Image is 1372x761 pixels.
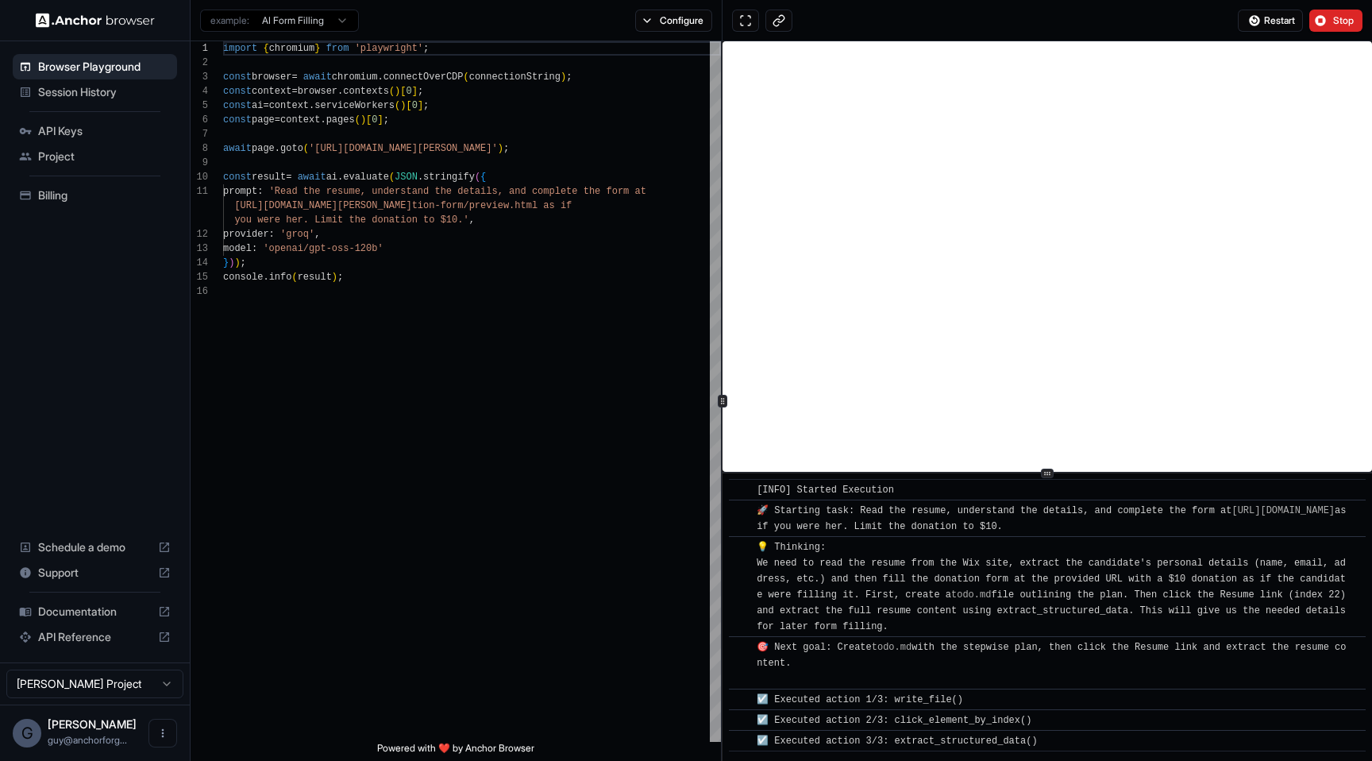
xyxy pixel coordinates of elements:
[210,14,249,27] span: example:
[223,100,252,111] span: const
[757,694,963,705] span: ☑️ Executed action 1/3: write_file()
[191,84,208,99] div: 4
[223,43,257,54] span: import
[191,227,208,241] div: 12
[757,642,1346,685] span: 🎯 Next goal: Create with the stepwise plan, then click the Resume link and extract the resume con...
[269,100,309,111] span: context
[263,243,383,254] span: 'openai/gpt-oss-120b'
[13,624,177,650] div: API Reference
[252,172,286,183] span: result
[737,482,745,498] span: ​
[406,100,411,111] span: [
[503,143,509,154] span: ;
[13,144,177,169] div: Project
[737,713,745,728] span: ​
[737,503,745,519] span: ​
[191,156,208,170] div: 9
[395,100,400,111] span: (
[400,100,406,111] span: )
[366,114,372,126] span: [
[263,100,268,111] span: =
[383,71,464,83] span: connectOverCDP
[303,143,309,154] span: (
[252,243,257,254] span: :
[389,172,395,183] span: (
[498,143,503,154] span: )
[423,100,429,111] span: ;
[355,43,423,54] span: 'playwright'
[223,143,252,154] span: await
[13,118,177,144] div: API Keys
[1333,14,1355,27] span: Stop
[223,272,263,283] span: console
[737,539,745,555] span: ​
[38,123,171,139] span: API Keys
[343,86,389,97] span: contexts
[332,272,337,283] span: )
[13,599,177,624] div: Documentation
[263,272,268,283] span: .
[320,114,326,126] span: .
[423,43,429,54] span: ;
[377,71,383,83] span: .
[275,114,280,126] span: =
[191,70,208,84] div: 3
[13,54,177,79] div: Browser Playground
[257,186,263,197] span: :
[223,71,252,83] span: const
[372,114,377,126] span: 0
[337,272,343,283] span: ;
[36,13,155,28] img: Anchor Logo
[555,186,646,197] span: lete the form at
[298,272,332,283] span: result
[223,229,269,240] span: provider
[480,172,486,183] span: {
[234,257,240,268] span: )
[951,589,991,601] a: todo.md
[191,284,208,299] div: 16
[737,733,745,749] span: ​
[291,86,297,97] span: =
[223,186,257,197] span: prompt
[38,187,171,203] span: Billing
[732,10,759,32] button: Open in full screen
[377,742,534,761] span: Powered with ❤️ by Anchor Browser
[223,257,229,268] span: }
[737,639,745,655] span: ​
[360,114,366,126] span: )
[1231,505,1335,516] a: [URL][DOMAIN_NAME]
[223,243,252,254] span: model
[191,184,208,199] div: 11
[13,79,177,105] div: Session History
[191,170,208,184] div: 10
[191,99,208,113] div: 5
[464,71,469,83] span: (
[469,71,561,83] span: connectionString
[291,272,297,283] span: (
[412,100,418,111] span: 0
[757,715,1031,726] span: ☑️ Executed action 2/3: click_element_by_index()
[475,172,480,183] span: (
[252,86,291,97] span: context
[412,200,572,211] span: tion-form/preview.html as if
[223,172,252,183] span: const
[566,71,572,83] span: ;
[38,565,152,581] span: Support
[1309,10,1362,32] button: Stop
[280,143,303,154] span: goto
[252,143,275,154] span: page
[223,86,252,97] span: const
[303,71,332,83] span: await
[1238,10,1303,32] button: Restart
[757,542,1351,632] span: 💡 Thinking: We need to read the resume from the Wix site, extract the candidate's personal detail...
[269,272,292,283] span: info
[269,186,555,197] span: 'Read the resume, understand the details, and comp
[314,100,395,111] span: serviceWorkers
[406,86,411,97] span: 0
[38,604,152,620] span: Documentation
[298,86,337,97] span: browser
[286,172,291,183] span: =
[355,114,360,126] span: (
[395,86,400,97] span: )
[191,141,208,156] div: 8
